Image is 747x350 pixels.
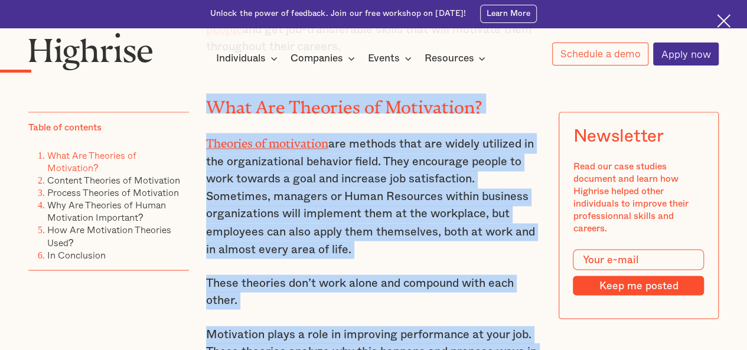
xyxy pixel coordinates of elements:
a: Learn More [480,5,537,23]
div: Unlock the power of feedback. Join our free workshop on [DATE]! [210,8,467,19]
div: Table of contents [28,122,102,134]
input: Your e-mail [573,249,704,270]
a: Content Theories of Motivation [47,173,180,187]
div: Resources [424,51,489,66]
a: Process Theories of Motivation [47,185,179,199]
h2: What Are Theories of Motivation? [206,93,542,113]
input: Keep me posted [573,276,704,295]
p: These theories don’t work alone and compound with each other. [206,274,542,309]
a: Schedule a demo [552,42,648,66]
div: Events [368,51,415,66]
a: In Conclusion [47,247,106,261]
div: Newsletter [573,126,663,146]
img: Highrise logo [28,32,153,70]
div: Events [368,51,400,66]
a: Why Are Theories of Human Motivation Important? [47,198,166,224]
div: Companies [291,51,343,66]
div: Resources [424,51,474,66]
a: Theories of motivation [206,137,328,144]
div: Read our case studies document and learn how Highrise helped other individuals to improve their p... [573,161,704,235]
a: Apply now [653,42,719,66]
div: Individuals [216,51,281,66]
form: Modal Form [573,249,704,296]
a: What Are Theories of Motivation? [47,148,136,175]
div: Companies [291,51,358,66]
img: Cross icon [717,14,730,28]
p: are methods that are widely utilized in the organizational behavior field. They encourage people ... [206,133,542,258]
a: How Are Motivation Theories Used? [47,223,171,249]
div: Individuals [216,51,266,66]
